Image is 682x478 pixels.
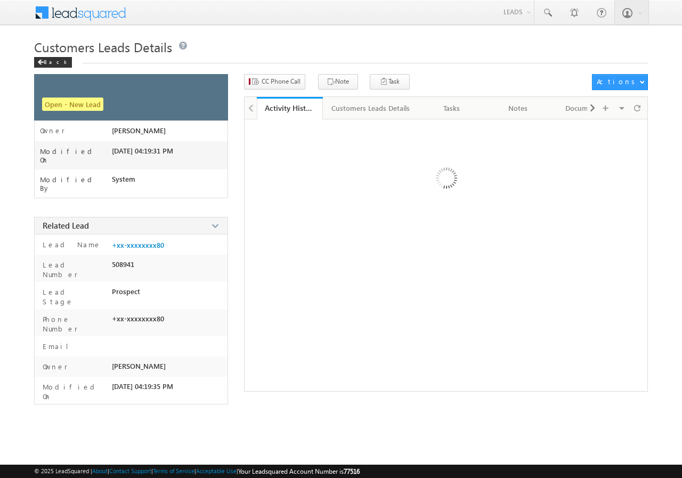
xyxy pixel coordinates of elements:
div: Activity History [265,103,315,113]
a: Tasks [419,97,485,119]
a: Notes [485,97,551,119]
label: Lead Name [40,240,101,249]
span: [PERSON_NAME] [112,126,166,135]
div: Back [34,57,72,68]
div: Notes [494,102,542,115]
label: Lead Stage [40,287,107,306]
span: © 2025 LeadSquared | | | | | [34,466,360,476]
label: Owner [40,362,68,371]
span: Open - New Lead [42,98,103,111]
span: [DATE] 04:19:35 PM [112,382,173,391]
img: Loading ... [391,125,501,235]
a: Documents [551,97,618,119]
span: Your Leadsquared Account Number is [238,467,360,475]
label: Modified On [40,147,112,164]
button: Task [370,74,410,90]
li: Activity History [257,97,323,118]
label: Owner [40,126,65,135]
div: Actions [597,77,639,86]
div: Customers Leads Details [331,102,410,115]
a: Contact Support [109,467,151,474]
span: CC Phone Call [262,77,301,86]
span: Prospect [112,287,140,296]
button: Note [318,74,358,90]
div: Tasks [428,102,476,115]
label: Modified On [40,382,107,401]
span: +xx-xxxxxxxx80 [112,314,164,323]
button: Actions [592,74,648,90]
div: Documents [560,102,608,115]
a: Terms of Service [153,467,194,474]
label: Modified By [40,175,112,192]
span: [DATE] 04:19:31 PM [112,147,173,155]
a: +xx-xxxxxxxx80 [112,241,164,249]
a: Customers Leads Details [323,97,419,119]
span: Customers Leads Details [34,38,172,55]
button: CC Phone Call [244,74,305,90]
span: Related Lead [43,220,89,231]
label: Lead Number [40,260,107,279]
span: 508941 [112,260,134,269]
label: Phone Number [40,314,107,334]
a: Activity History [257,97,323,119]
span: 77516 [344,467,360,475]
a: Acceptable Use [196,467,237,474]
span: [PERSON_NAME] [112,362,166,370]
a: About [92,467,108,474]
span: System [112,175,135,183]
label: Email [40,342,77,351]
